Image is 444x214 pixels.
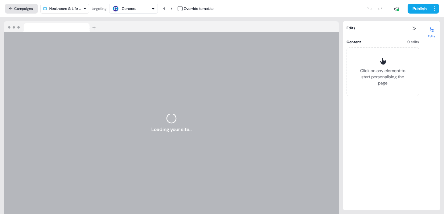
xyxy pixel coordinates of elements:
button: Edits [423,25,440,38]
button: Cencora [109,4,158,14]
div: Healthcare & Life Science [49,6,81,12]
span: Edits [347,25,355,31]
span: Loading your site.. [151,126,192,133]
button: Publish [408,4,430,14]
div: targeting [92,6,107,12]
div: Cencora [122,6,136,12]
div: Click on any element to start personalising the page [357,68,409,86]
button: Campaigns [5,4,38,14]
img: Browser topbar [4,21,99,32]
div: Override template [184,6,214,12]
div: 0 edits [407,39,419,45]
div: Content [347,39,361,45]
